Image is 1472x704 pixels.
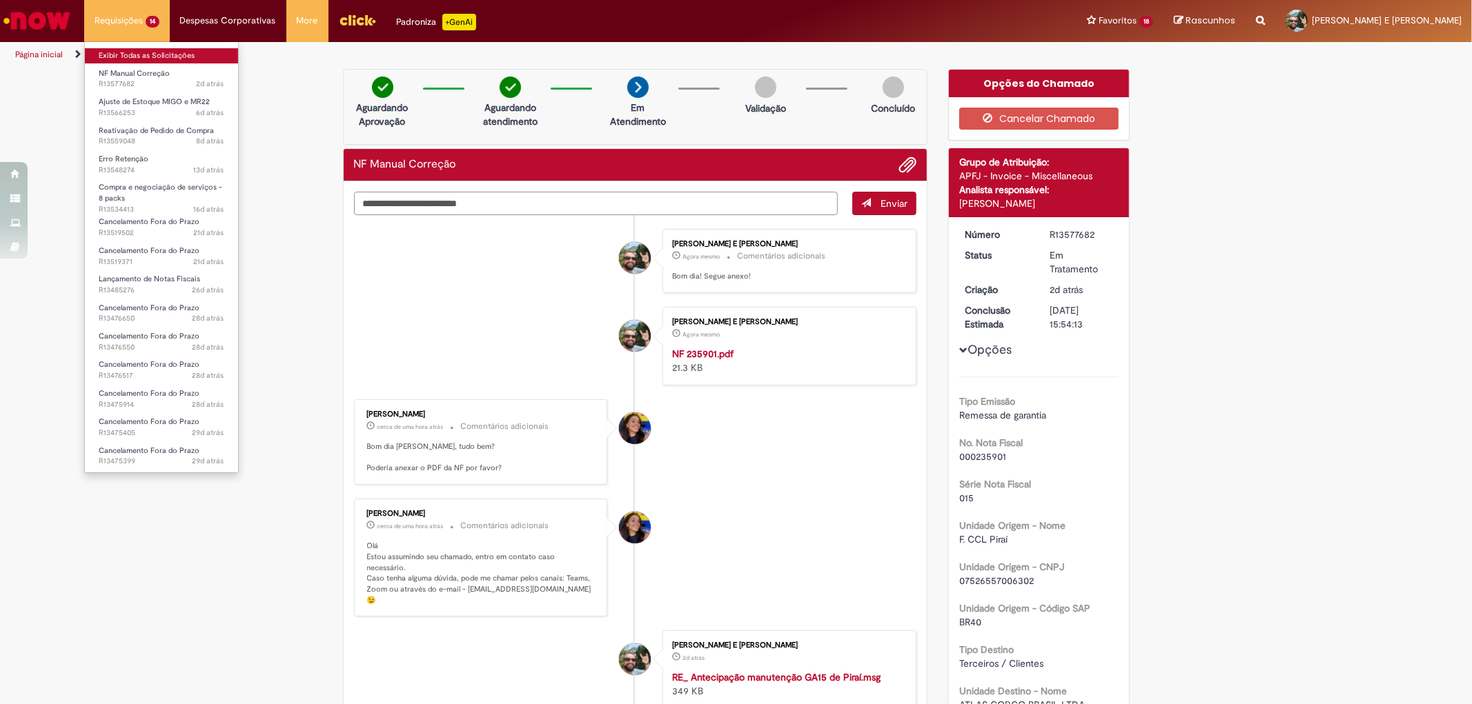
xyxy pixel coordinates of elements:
b: Unidade Origem - Nome [959,519,1066,532]
a: NF 235901.pdf [672,348,734,360]
span: R13519371 [99,257,224,268]
span: 28d atrás [193,342,224,352]
span: R13476550 [99,342,224,353]
time: 01/10/2025 08:27:16 [377,423,444,431]
span: 015 [959,492,974,504]
div: 349 KB [672,670,902,698]
span: R13534413 [99,204,224,215]
span: R13548274 [99,165,224,176]
dt: Status [954,248,1039,262]
span: Rascunhos [1186,14,1235,27]
time: 01/10/2025 09:32:17 [683,252,720,261]
time: 29/09/2025 15:22:07 [683,654,705,662]
div: Opções do Chamado [949,70,1129,97]
div: R13577682 [1050,228,1114,241]
span: Compra e negociação de serviços - 8 packs [99,182,222,203]
img: arrow-next.png [627,77,649,98]
span: 29d atrás [193,428,224,438]
span: 21d atrás [194,228,224,238]
time: 15/09/2025 09:41:56 [194,204,224,214]
span: R13475405 [99,428,224,439]
h2: NF Manual Correção Histórico de tíquete [354,159,456,171]
span: R13577682 [99,79,224,90]
span: Ajuste de Estoque MIGO e MR22 [99,97,210,107]
ul: Trilhas de página [10,42,971,68]
a: Aberto R13566253 : Ajuste de Estoque MIGO e MR22 [85,94,238,120]
img: check-circle-green.png [500,77,521,98]
p: Bom dia [PERSON_NAME], tudo bem? Poderia anexar o PDF da NF por favor? [367,441,597,474]
dt: Criação [954,283,1039,296]
a: Aberto R13475399 : Cancelamento Fora do Prazo [85,443,238,469]
p: Concluído [871,101,915,115]
span: Despesas Corporativas [180,14,276,28]
p: Olá Estou assumindo seu chamado, entro em contato caso necessário. Caso tenha alguma dúvida, pode... [367,541,597,605]
div: Alexandre Alves Correa E Castro Junior [619,242,651,274]
div: Alexandre Alves Correa E Castro Junior [619,643,651,675]
span: 28d atrás [193,399,224,410]
span: 28d atrás [193,370,224,381]
div: [DATE] 15:54:13 [1050,303,1114,331]
img: img-circle-grey.png [883,77,904,98]
time: 03/09/2025 09:26:18 [193,456,224,466]
span: Cancelamento Fora do Prazo [99,303,199,313]
div: Alexandre Alves Correa E Castro Junior [619,320,651,352]
span: Enviar [881,197,907,210]
a: Página inicial [15,49,63,60]
time: 29/09/2025 15:22:10 [1050,283,1083,296]
time: 01/10/2025 08:26:44 [377,522,444,530]
b: Série Nota Fiscal [959,478,1031,490]
span: Cancelamento Fora do Prazo [99,217,199,227]
span: 29d atrás [193,456,224,466]
img: ServiceNow [1,7,72,34]
button: Adicionar anexos [899,156,916,174]
b: Unidade Destino - Nome [959,685,1067,697]
span: R13559048 [99,136,224,147]
div: [PERSON_NAME] [367,410,597,419]
time: 11/09/2025 08:40:15 [194,228,224,238]
small: Comentários adicionais [461,520,549,532]
div: Padroniza [397,14,476,30]
div: Analista responsável: [959,183,1119,197]
span: 14 [146,16,159,28]
span: Terceiros / Clientes [959,657,1043,670]
b: Tipo Destino [959,643,1014,656]
dt: Número [954,228,1039,241]
a: Exibir Todas as Solicitações [85,48,238,63]
span: 28d atrás [193,313,224,323]
span: R13476650 [99,313,224,324]
span: 2d atrás [197,79,224,89]
img: img-circle-grey.png [755,77,776,98]
a: Aberto R13476650 : Cancelamento Fora do Prazo [85,301,238,326]
a: Rascunhos [1174,14,1235,28]
div: Barbara Luiza de Oliveira Ferreira [619,412,651,444]
p: Aguardando atendimento [477,101,544,128]
ul: Requisições [84,41,239,473]
span: R13475914 [99,399,224,410]
time: 23/09/2025 13:30:38 [197,136,224,146]
time: 25/09/2025 11:48:21 [197,108,224,118]
span: R13519502 [99,228,224,239]
time: 03/09/2025 10:34:10 [193,399,224,410]
div: 29/09/2025 15:22:10 [1050,283,1114,296]
span: R13485276 [99,285,224,296]
div: [PERSON_NAME] E [PERSON_NAME] [672,641,902,650]
p: Validação [745,101,786,115]
span: Cancelamento Fora do Prazo [99,331,199,341]
time: 29/09/2025 15:22:13 [197,79,224,89]
button: Cancelar Chamado [959,108,1119,130]
a: Aberto R13548274 : Erro Retenção [85,152,238,177]
small: Comentários adicionais [737,250,825,262]
p: Bom dia! Segue anexo! [672,271,902,282]
span: NF Manual Correção [99,68,170,79]
span: 000235901 [959,450,1006,463]
span: Reativação de Pedido de Compra [99,125,214,136]
span: Agora mesmo [683,330,720,339]
span: Cancelamento Fora do Prazo [99,416,199,427]
span: 13d atrás [194,165,224,175]
span: 16d atrás [194,204,224,214]
div: APFJ - Invoice - Miscellaneous [959,169,1119,183]
img: click_logo_yellow_360x200.png [339,10,376,30]
span: 6d atrás [197,108,224,118]
span: Erro Retenção [99,154,148,164]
